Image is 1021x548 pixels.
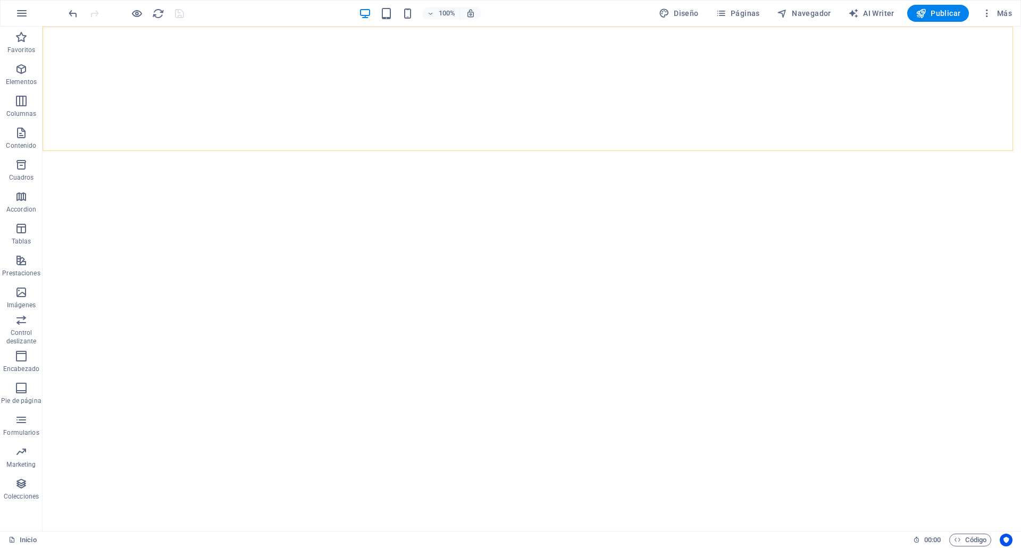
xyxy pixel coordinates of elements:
[6,78,37,86] p: Elementos
[9,173,34,182] p: Cuadros
[907,5,969,22] button: Publicar
[438,7,455,20] h6: 100%
[982,8,1012,19] span: Más
[655,5,703,22] div: Diseño (Ctrl+Alt+Y)
[916,8,961,19] span: Publicar
[6,109,37,118] p: Columnas
[2,269,40,277] p: Prestaciones
[844,5,899,22] button: AI Writer
[7,301,36,309] p: Imágenes
[932,536,933,544] span: :
[152,7,164,20] i: Volver a cargar página
[3,428,39,437] p: Formularios
[152,7,164,20] button: reload
[6,205,36,214] p: Accordion
[977,5,1016,22] button: Más
[9,534,37,546] a: Haz clic para cancelar la selección y doble clic para abrir páginas
[3,365,39,373] p: Encabezado
[716,8,760,19] span: Páginas
[1,397,41,405] p: Pie de página
[954,534,986,546] span: Código
[66,7,79,20] button: undo
[422,7,460,20] button: 100%
[6,141,36,150] p: Contenido
[655,5,703,22] button: Diseño
[773,5,835,22] button: Navegador
[777,8,831,19] span: Navegador
[848,8,894,19] span: AI Writer
[67,7,79,20] i: Deshacer: Cambiar imagen (Ctrl+Z)
[1000,534,1012,546] button: Usercentrics
[924,534,941,546] span: 00 00
[913,534,941,546] h6: Tiempo de la sesión
[6,460,36,469] p: Marketing
[12,237,31,246] p: Tablas
[659,8,699,19] span: Diseño
[712,5,764,22] button: Páginas
[4,492,39,501] p: Colecciones
[7,46,35,54] p: Favoritos
[466,9,475,18] i: Al redimensionar, ajustar el nivel de zoom automáticamente para ajustarse al dispositivo elegido.
[949,534,991,546] button: Código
